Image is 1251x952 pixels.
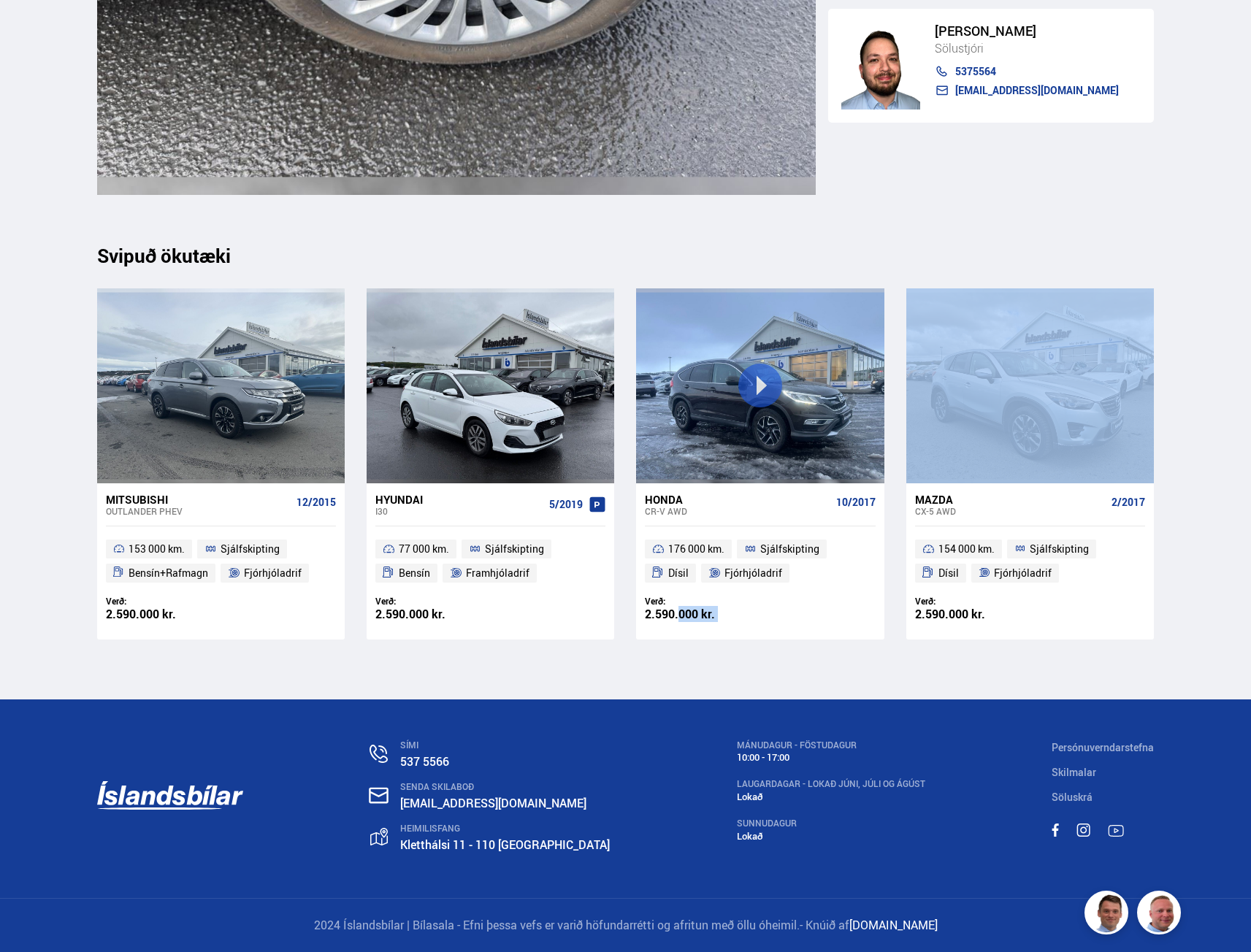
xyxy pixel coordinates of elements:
span: 12/2015 [297,496,336,508]
div: CR-V AWD [645,506,830,516]
div: 2.590.000 kr. [375,608,491,621]
div: SUNNUDAGUR [737,818,925,829]
div: CX-5 AWD [915,506,1106,516]
a: 5375564 [935,66,1119,77]
a: [DOMAIN_NAME] [849,917,938,933]
div: Sölustjóri [935,39,1119,58]
a: Söluskrá [1052,790,1093,804]
div: MÁNUDAGUR - FÖSTUDAGUR [737,740,925,751]
span: 5/2019 [549,499,583,510]
p: 2024 Íslandsbílar | Bílasala - Efni þessa vefs er varið höfundarrétti og afritun með öllu óheimil. [97,917,1155,934]
span: Sjálfskipting [1030,540,1089,558]
div: Hyundai [375,493,543,506]
div: Mazda [915,493,1106,506]
a: Kletthálsi 11 - 110 [GEOGRAPHIC_DATA] [400,837,610,853]
span: Sjálfskipting [485,540,544,558]
span: Dísil [938,564,959,582]
div: i30 [375,506,543,516]
a: Honda CR-V AWD 10/2017 176 000 km. Sjálfskipting Dísil Fjórhjóladrif Verð: 2.590.000 kr. [636,483,884,640]
div: LAUGARDAGAR - Lokað Júni, Júli og Ágúst [737,779,925,789]
span: Framhjóladrif [466,564,529,582]
img: siFngHWaQ9KaOqBr.png [1139,893,1183,937]
span: Sjálfskipting [221,540,280,558]
div: 2.590.000 kr. [106,608,221,621]
div: HEIMILISFANG [400,824,610,834]
img: nHj8e-n-aHgjukTg.svg [369,787,389,804]
img: FbJEzSuNWCJXmdc-.webp [1087,893,1131,937]
span: 2/2017 [1112,496,1145,508]
a: Persónuverndarstefna [1052,740,1154,754]
button: Open LiveChat chat widget [12,6,56,50]
img: nhp88E3Fdnt1Opn2.png [841,21,920,109]
div: Mitsubishi [106,493,291,506]
span: 77 000 km. [399,540,449,558]
div: Verð: [645,596,760,607]
div: SÍMI [400,740,610,751]
a: Mitsubishi Outlander PHEV 12/2015 153 000 km. Sjálfskipting Bensín+Rafmagn Fjórhjóladrif Verð: 2.... [97,483,345,640]
span: Dísil [668,564,689,582]
div: 10:00 - 17:00 [737,752,925,763]
div: [PERSON_NAME] [935,23,1119,39]
img: gp4YpyYFnEr45R34.svg [370,828,388,846]
a: Skilmalar [1052,765,1096,779]
div: Honda [645,493,830,506]
a: Mazda CX-5 AWD 2/2017 154 000 km. Sjálfskipting Dísil Fjórhjóladrif Verð: 2.590.000 kr. [906,483,1154,640]
div: Verð: [915,596,1030,607]
div: Lokað [737,791,925,802]
span: - Knúið af [800,917,849,933]
a: Hyundai i30 5/2019 77 000 km. Sjálfskipting Bensín Framhjóladrif Verð: 2.590.000 kr. [367,483,614,640]
span: 10/2017 [836,496,876,508]
div: Outlander PHEV [106,506,291,516]
div: Lokað [737,831,925,842]
a: 537 5566 [400,753,449,769]
span: Fjórhjóladrif [994,564,1052,582]
span: Bensín+Rafmagn [129,564,208,582]
span: 176 000 km. [668,540,724,558]
div: 2.590.000 kr. [915,608,1030,621]
div: 2.590.000 kr. [645,608,760,621]
span: Fjórhjóladrif [244,564,302,582]
div: Svipuð ökutæki [97,245,1155,266]
div: SENDA SKILABOÐ [400,782,610,792]
a: [EMAIL_ADDRESS][DOMAIN_NAME] [935,85,1119,96]
div: Verð: [106,596,221,607]
span: Sjálfskipting [760,540,819,558]
div: Verð: [375,596,491,607]
span: 153 000 km. [129,540,185,558]
img: n0V2lOsqF3l1V2iz.svg [370,745,388,763]
a: [EMAIL_ADDRESS][DOMAIN_NAME] [400,795,586,811]
span: Fjórhjóladrif [724,564,782,582]
span: Bensín [399,564,430,582]
span: 154 000 km. [938,540,995,558]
